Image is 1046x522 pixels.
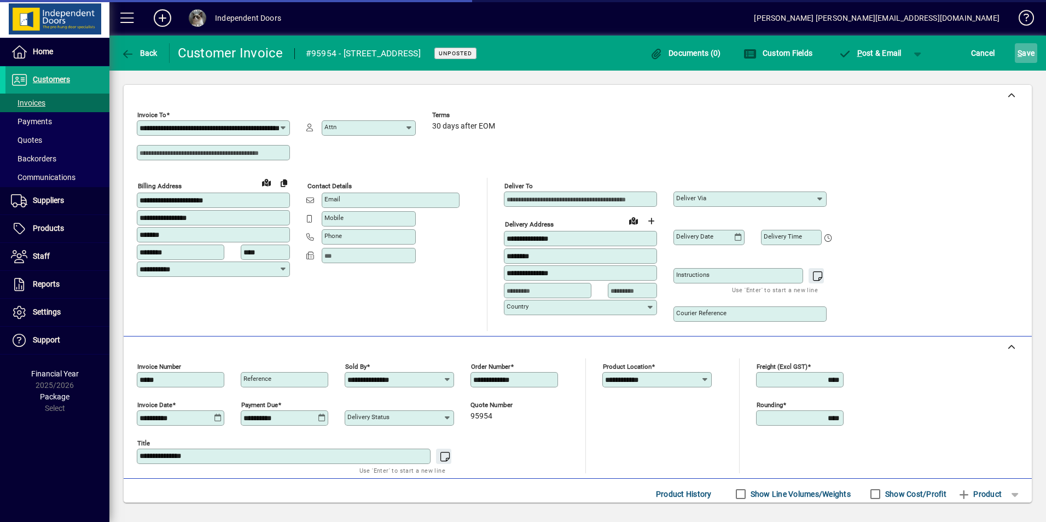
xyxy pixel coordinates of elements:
span: Home [33,47,53,56]
a: Staff [5,243,109,270]
mat-label: Mobile [324,214,344,222]
mat-label: Rounding [757,401,783,409]
span: ave [1018,44,1035,62]
button: Post & Email [833,43,907,63]
mat-label: Courier Reference [676,309,727,317]
span: Customers [33,75,70,84]
span: Back [121,49,158,57]
a: Communications [5,168,109,187]
mat-label: Country [507,303,528,310]
span: Reports [33,280,60,288]
a: View on map [258,173,275,191]
button: Choose address [642,212,660,230]
mat-label: Deliver To [504,182,533,190]
mat-label: Freight (excl GST) [757,363,807,370]
span: Financial Year [31,369,79,378]
a: Invoices [5,94,109,112]
a: Settings [5,299,109,326]
div: #95954 - [STREET_ADDRESS] [306,45,421,62]
span: Backorders [11,154,56,163]
mat-label: Payment due [241,401,278,409]
a: Suppliers [5,187,109,214]
button: Documents (0) [647,43,724,63]
span: Invoices [11,98,45,107]
span: ost & Email [838,49,902,57]
span: Quotes [11,136,42,144]
mat-hint: Use 'Enter' to start a new line [359,464,445,477]
span: Documents (0) [650,49,721,57]
mat-hint: Use 'Enter' to start a new line [732,283,818,296]
mat-label: Instructions [676,271,710,279]
span: Terms [432,112,498,119]
div: [PERSON_NAME] [PERSON_NAME][EMAIL_ADDRESS][DOMAIN_NAME] [754,9,999,27]
mat-label: Delivery time [764,233,802,240]
span: Cancel [971,44,995,62]
mat-label: Product location [603,363,652,370]
app-page-header-button: Back [109,43,170,63]
span: Payments [11,117,52,126]
mat-label: Invoice number [137,363,181,370]
a: Reports [5,271,109,298]
mat-label: Attn [324,123,336,131]
a: Backorders [5,149,109,168]
button: Product History [652,484,716,504]
button: Back [118,43,160,63]
button: Copy to Delivery address [275,174,293,192]
span: Settings [33,308,61,316]
span: Quote number [470,402,536,409]
button: Product [952,484,1007,504]
mat-label: Phone [324,232,342,240]
a: Home [5,38,109,66]
a: Support [5,327,109,354]
span: Staff [33,252,50,260]
span: P [857,49,862,57]
a: Products [5,215,109,242]
mat-label: Deliver via [676,194,706,202]
button: Save [1015,43,1037,63]
span: Communications [11,173,75,182]
mat-label: Title [137,439,150,447]
span: Custom Fields [743,49,812,57]
span: Support [33,335,60,344]
span: 95954 [470,412,492,421]
div: Independent Doors [215,9,281,27]
span: Suppliers [33,196,64,205]
span: Unposted [439,50,472,57]
mat-label: Email [324,195,340,203]
span: Products [33,224,64,233]
a: Payments [5,112,109,131]
label: Show Line Volumes/Weights [748,489,851,500]
button: Cancel [968,43,998,63]
mat-label: Reference [243,375,271,382]
span: 30 days after EOM [432,122,495,131]
button: Custom Fields [741,43,815,63]
mat-label: Delivery date [676,233,713,240]
button: Profile [180,8,215,28]
span: S [1018,49,1022,57]
mat-label: Delivery status [347,413,390,421]
a: View on map [625,212,642,229]
span: Product [957,485,1002,503]
a: Quotes [5,131,109,149]
mat-label: Sold by [345,363,367,370]
div: Customer Invoice [178,44,283,62]
mat-label: Order number [471,363,510,370]
mat-label: Invoice date [137,401,172,409]
label: Show Cost/Profit [883,489,946,500]
a: Knowledge Base [1010,2,1032,38]
span: Product History [656,485,712,503]
span: Package [40,392,69,401]
mat-label: Invoice To [137,111,166,119]
button: Add [145,8,180,28]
